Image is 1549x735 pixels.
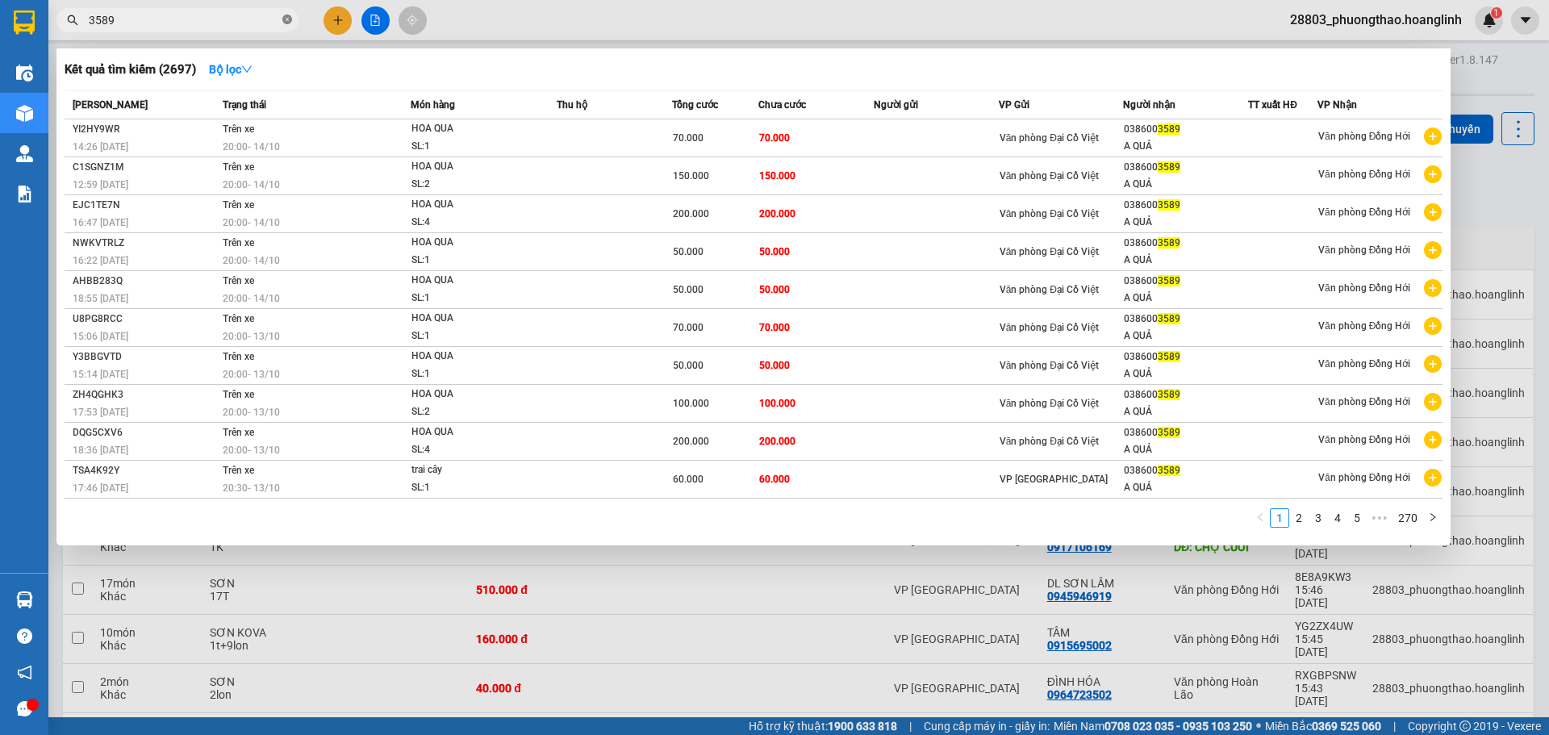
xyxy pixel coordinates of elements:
[1158,465,1180,476] span: 3589
[1000,474,1108,485] span: VP [GEOGRAPHIC_DATA]
[1000,170,1099,182] span: Văn phòng Đại Cồ Việt
[1270,508,1289,528] li: 1
[1424,241,1442,259] span: plus-circle
[1158,237,1180,248] span: 3589
[73,424,218,441] div: DQG5CXV6
[759,398,795,409] span: 100.000
[241,64,253,75] span: down
[1392,508,1423,528] li: 270
[223,199,254,211] span: Trên xe
[73,369,128,380] span: 15:14 [DATE]
[223,482,280,494] span: 20:30 - 13/10
[1124,424,1247,441] div: 038600
[73,121,218,138] div: YI2HY9WR
[1124,290,1247,307] div: A QUẢ
[673,436,709,447] span: 200.000
[673,246,704,257] span: 50.000
[1309,509,1327,527] a: 3
[411,424,532,441] div: HOA QUA
[1124,214,1247,231] div: A QUẢ
[73,141,128,152] span: 14:26 [DATE]
[1318,131,1410,142] span: Văn phòng Đồng Hới
[1255,512,1265,522] span: left
[73,331,128,342] span: 15:06 [DATE]
[223,161,254,173] span: Trên xe
[1158,427,1180,438] span: 3589
[758,99,806,111] span: Chưa cước
[411,441,532,459] div: SL: 4
[1424,393,1442,411] span: plus-circle
[1000,246,1099,257] span: Văn phòng Đại Cồ Việt
[73,482,128,494] span: 17:46 [DATE]
[73,462,218,479] div: TSA4K92Y
[1124,138,1247,155] div: A QUẢ
[17,629,32,644] span: question-circle
[1124,365,1247,382] div: A QUẢ
[1124,235,1247,252] div: 038600
[1250,508,1270,528] button: left
[1347,508,1367,528] li: 5
[1318,169,1410,180] span: Văn phòng Đồng Hới
[1124,159,1247,176] div: 038600
[1317,99,1357,111] span: VP Nhận
[1424,469,1442,487] span: plus-circle
[411,214,532,232] div: SL: 4
[1328,508,1347,528] li: 4
[223,445,280,456] span: 20:00 - 13/10
[1271,509,1288,527] a: 1
[411,99,455,111] span: Món hàng
[223,179,280,190] span: 20:00 - 14/10
[759,132,790,144] span: 70.000
[1000,322,1099,333] span: Văn phòng Đại Cồ Việt
[16,186,33,203] img: solution-icon
[1000,398,1099,409] span: Văn phòng Đại Cồ Việt
[1318,244,1410,256] span: Văn phòng Đồng Hới
[1424,165,1442,183] span: plus-circle
[1424,279,1442,297] span: plus-circle
[1367,508,1392,528] li: Next 5 Pages
[1158,313,1180,324] span: 3589
[411,158,532,176] div: HOA QUA
[411,290,532,307] div: SL: 1
[1318,358,1410,370] span: Văn phòng Đồng Hới
[1124,479,1247,496] div: A QUẢ
[223,331,280,342] span: 20:00 - 13/10
[73,217,128,228] span: 16:47 [DATE]
[73,349,218,365] div: Y3BBGVTD
[1424,431,1442,449] span: plus-circle
[223,351,254,362] span: Trên xe
[1424,355,1442,373] span: plus-circle
[673,360,704,371] span: 50.000
[759,170,795,182] span: 150.000
[196,56,265,82] button: Bộ lọcdown
[1124,252,1247,269] div: A QUẢ
[1158,389,1180,400] span: 3589
[1423,508,1443,528] li: Next Page
[73,179,128,190] span: 12:59 [DATE]
[673,170,709,182] span: 150.000
[223,465,254,476] span: Trên xe
[1158,351,1180,362] span: 3589
[73,407,128,418] span: 17:53 [DATE]
[673,132,704,144] span: 70.000
[223,293,280,304] span: 20:00 - 14/10
[1124,121,1247,138] div: 038600
[16,105,33,122] img: warehouse-icon
[411,461,532,479] div: trai cây
[73,273,218,290] div: AHBB283Q
[673,208,709,219] span: 200.000
[1318,320,1410,332] span: Văn phòng Đồng Hới
[1428,512,1438,522] span: right
[1309,508,1328,528] li: 3
[411,386,532,403] div: HOA QUA
[1124,386,1247,403] div: 038600
[759,322,790,333] span: 70.000
[411,365,532,383] div: SL: 1
[223,275,254,286] span: Trên xe
[1318,207,1410,218] span: Văn phòng Đồng Hới
[759,208,795,219] span: 200.000
[759,284,790,295] span: 50.000
[411,234,532,252] div: HOA QUA
[1289,508,1309,528] li: 2
[65,61,196,78] h3: Kết quả tìm kiếm ( 2697 )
